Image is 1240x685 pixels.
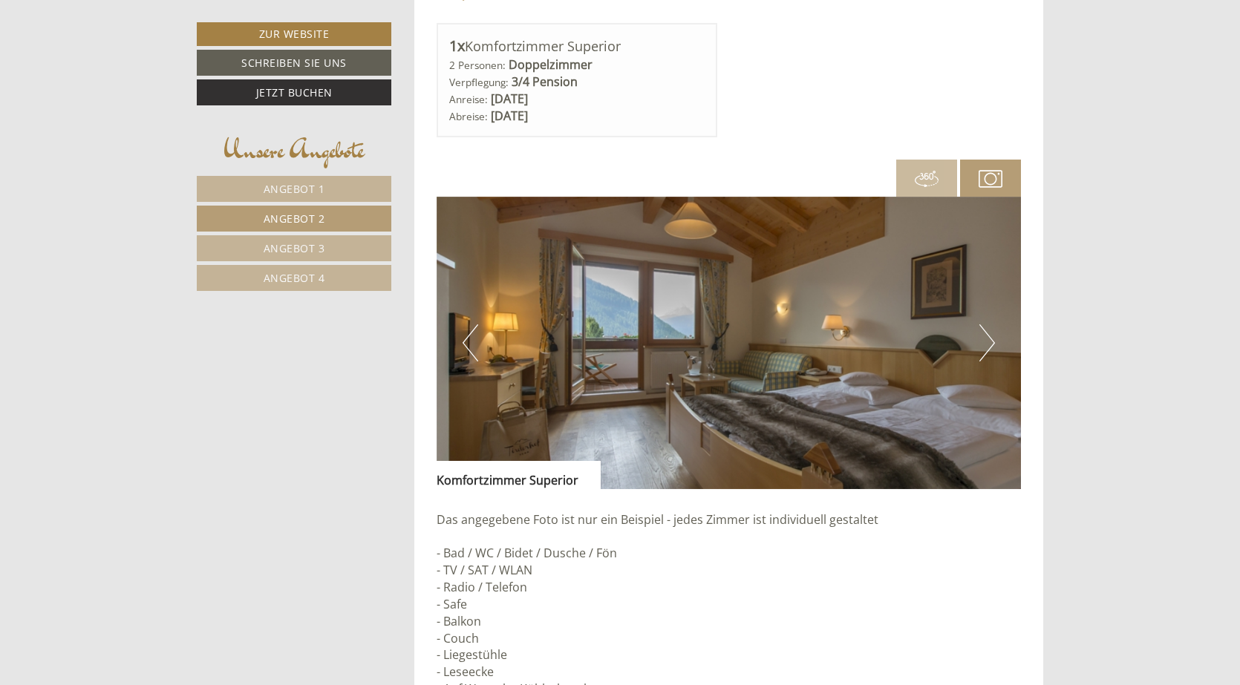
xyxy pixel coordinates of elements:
div: [DATE] [265,11,320,36]
a: Zur Website [197,22,391,46]
img: 360-grad.svg [915,167,939,191]
small: 12:50 [22,72,248,82]
a: Schreiben Sie uns [197,50,391,76]
b: [DATE] [491,108,528,124]
b: Doppelzimmer [509,56,593,73]
span: Angebot 1 [264,182,325,196]
b: [DATE] [491,91,528,107]
b: 3/4 Pension [512,73,578,90]
img: camera.svg [979,167,1002,191]
small: 2 Personen: [449,58,506,72]
button: Next [979,324,995,361]
button: Previous [463,324,478,361]
span: Angebot 2 [264,212,325,226]
div: Komfortzimmer Superior [449,36,705,57]
div: Guten Tag, wie können wir Ihnen helfen? [11,40,255,85]
div: Komfortzimmer Superior [437,461,601,489]
small: Abreise: [449,109,488,123]
b: 1x [449,36,465,56]
small: Anreise: [449,92,488,106]
small: Verpflegung: [449,75,509,89]
a: Jetzt buchen [197,79,391,105]
span: Angebot 3 [264,241,325,255]
div: Unsere Angebote [197,131,391,168]
button: Senden [495,391,585,417]
div: [GEOGRAPHIC_DATA] [22,43,248,55]
img: image [437,197,1022,489]
span: Angebot 4 [264,271,325,285]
